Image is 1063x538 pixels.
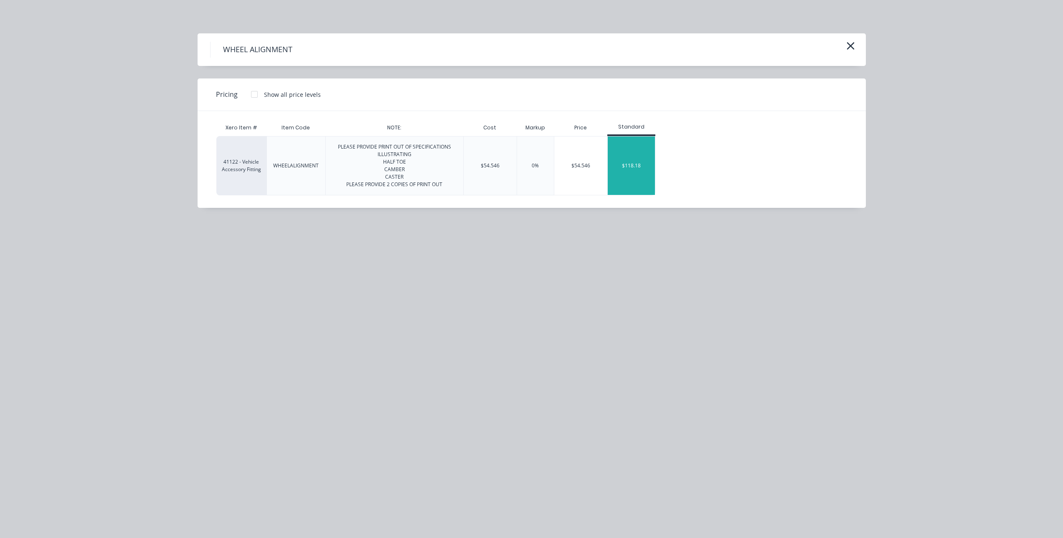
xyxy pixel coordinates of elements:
h4: WHEEL ALIGNMENT [210,42,305,58]
div: Show all price levels [264,90,321,99]
div: WHEELALIGNMENT [273,162,319,169]
div: 0% [532,162,539,169]
div: Price [554,119,607,136]
div: $54.546 [554,136,607,195]
span: Pricing [216,89,238,99]
div: PLEASE PROVIDE PRINT OUT OF SPECIFICATIONS ILLUSTRATING HALF TOE CAMBER CASTER PLEASE PROVIDE 2 C... [332,143,457,188]
div: Markup [517,119,554,136]
div: Item Code [275,117,317,138]
div: $54.546 [481,162,500,169]
div: Cost [463,119,517,136]
div: NOTE: [381,117,408,138]
div: Standard [607,123,655,131]
div: 41122 - Vehicle Accessory Fitting [216,136,266,195]
div: $118.18 [608,136,655,195]
div: Xero Item # [216,119,266,136]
